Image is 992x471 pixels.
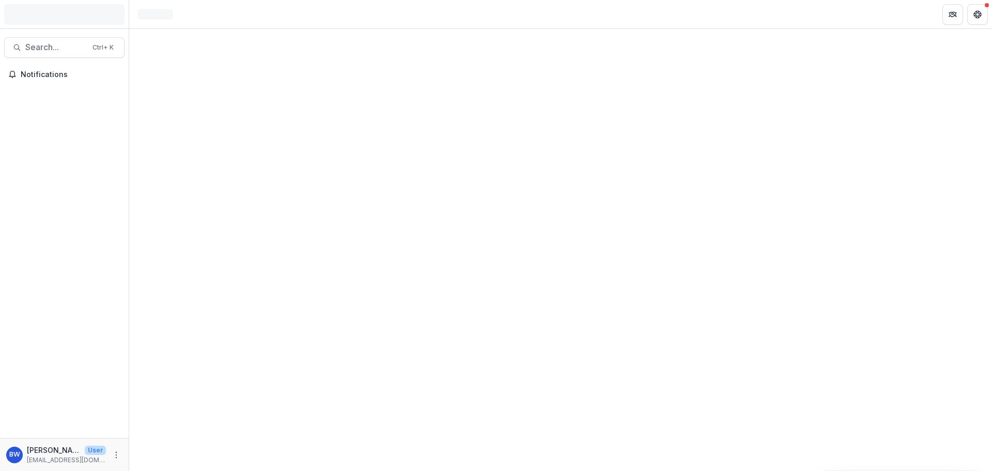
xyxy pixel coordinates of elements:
[90,42,116,53] div: Ctrl + K
[27,445,81,455] p: [PERSON_NAME][US_STATE]
[110,449,122,461] button: More
[9,451,20,458] div: Brian Washington
[4,66,125,83] button: Notifications
[133,7,177,22] nav: breadcrumb
[27,455,106,465] p: [EMAIL_ADDRESS][DOMAIN_NAME]
[942,4,963,25] button: Partners
[85,446,106,455] p: User
[4,37,125,58] button: Search...
[967,4,988,25] button: Get Help
[21,70,120,79] span: Notifications
[25,42,86,52] span: Search...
